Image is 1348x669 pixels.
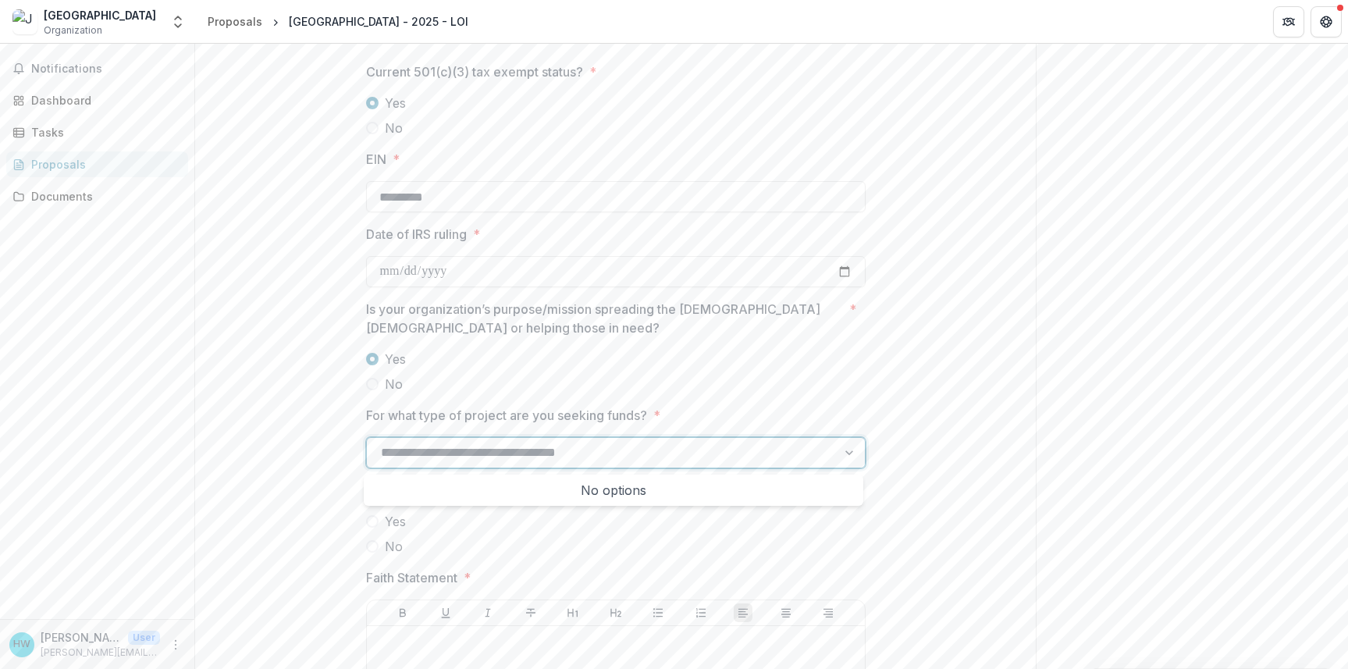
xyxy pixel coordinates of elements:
button: Align Center [777,603,795,622]
button: Italicize [478,603,497,622]
button: Align Left [734,603,752,622]
nav: breadcrumb [201,10,475,33]
button: Heading 1 [564,603,582,622]
div: No options [367,475,860,506]
p: Faith Statement [366,568,457,587]
button: Bold [393,603,412,622]
p: [PERSON_NAME][EMAIL_ADDRESS][PERSON_NAME][DOMAIN_NAME] [41,646,160,660]
p: For what type of project are you seeking funds? [366,406,647,425]
button: Strike [521,603,540,622]
button: Open entity switcher [167,6,189,37]
span: No [385,375,403,393]
span: Yes [385,350,406,368]
span: No [385,119,403,137]
span: Notifications [31,62,182,76]
button: Notifications [6,56,188,81]
button: Partners [1273,6,1304,37]
span: No [385,537,403,556]
a: Proposals [6,151,188,177]
div: Heather Withrow [13,639,30,649]
a: Proposals [201,10,269,33]
span: Yes [385,94,406,112]
p: Current 501(c)(3) tax exempt status? [366,62,583,81]
p: EIN [366,150,386,169]
a: Tasks [6,119,188,145]
span: Yes [385,512,406,531]
div: Select options list [364,475,863,506]
button: Bullet List [649,603,667,622]
div: Documents [31,188,176,205]
button: Underline [436,603,455,622]
div: Proposals [208,13,262,30]
p: Date of IRS ruling [366,225,467,244]
a: Documents [6,183,188,209]
button: Get Help [1311,6,1342,37]
button: Align Right [819,603,838,622]
a: Dashboard [6,87,188,113]
p: [PERSON_NAME] [41,629,122,646]
span: Organization [44,23,102,37]
button: Ordered List [692,603,710,622]
div: [GEOGRAPHIC_DATA] [44,7,156,23]
p: Is your organization’s purpose/mission spreading the [DEMOGRAPHIC_DATA] [DEMOGRAPHIC_DATA] or hel... [366,300,843,337]
p: User [128,631,160,645]
button: Heading 2 [606,603,625,622]
div: Proposals [31,156,176,173]
img: Jumonville [12,9,37,34]
div: [GEOGRAPHIC_DATA] - 2025 - LOI [289,13,468,30]
div: Dashboard [31,92,176,109]
button: More [166,635,185,654]
div: Tasks [31,124,176,141]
